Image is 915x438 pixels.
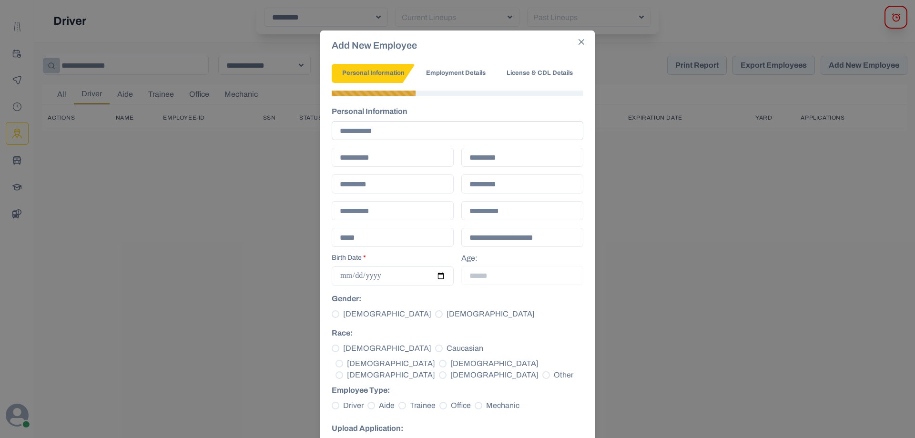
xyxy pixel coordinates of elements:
[496,64,583,83] button: License & CDL Details
[415,64,496,83] button: Employment Details
[574,34,589,50] button: Close
[332,106,583,117] h2: Personal Information
[347,369,435,381] span: [DEMOGRAPHIC_DATA]
[343,343,431,354] span: [DEMOGRAPHIC_DATA]
[332,423,578,434] label: Upload Application:
[320,31,595,60] header: Add New Employee
[343,400,364,411] span: Driver
[332,64,415,83] button: Personal Information
[332,327,578,339] label: Race :
[486,400,519,411] span: Mechanic
[410,400,436,411] span: Trainee
[461,253,583,285] div: Age:
[332,293,578,305] label: Gender :
[447,343,483,354] span: Caucasian
[379,400,395,411] span: Aide
[447,308,535,320] span: [DEMOGRAPHIC_DATA]
[332,385,578,396] label: Employee Type :
[450,358,539,369] span: [DEMOGRAPHIC_DATA]
[451,400,471,411] span: Office
[347,358,435,369] span: [DEMOGRAPHIC_DATA]
[332,253,448,263] label: Birth Date
[554,369,573,381] span: Other
[450,369,539,381] span: [DEMOGRAPHIC_DATA]
[343,308,431,320] span: [DEMOGRAPHIC_DATA]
